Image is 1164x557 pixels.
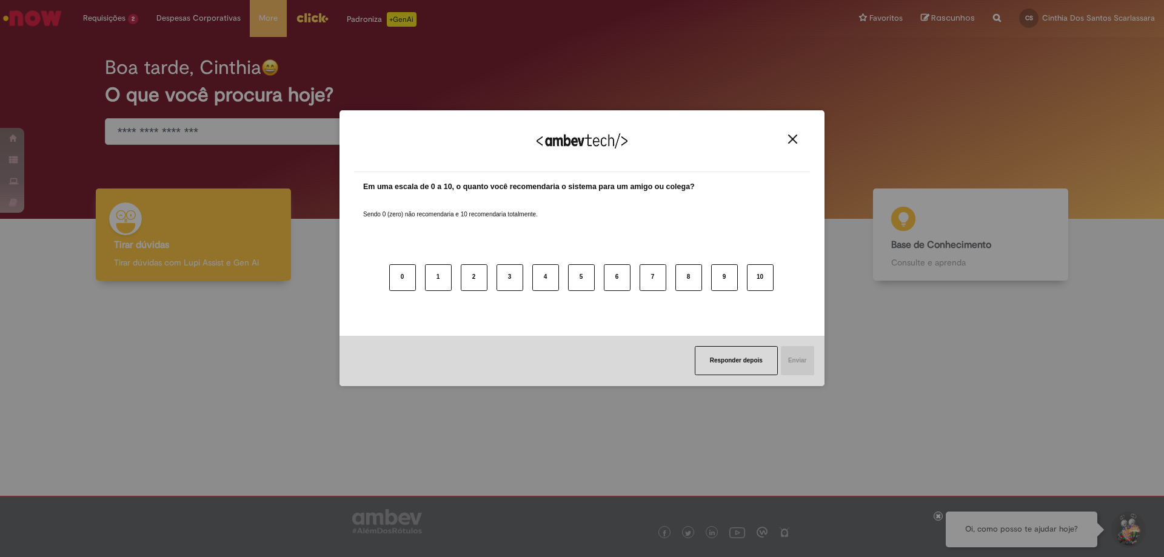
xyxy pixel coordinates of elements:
[568,264,595,291] button: 5
[532,264,559,291] button: 4
[788,135,797,144] img: Close
[711,264,738,291] button: 9
[461,264,487,291] button: 2
[695,346,778,375] button: Responder depois
[425,264,452,291] button: 1
[389,264,416,291] button: 0
[363,181,695,193] label: Em uma escala de 0 a 10, o quanto você recomendaria o sistema para um amigo ou colega?
[497,264,523,291] button: 3
[604,264,630,291] button: 6
[363,196,538,219] label: Sendo 0 (zero) não recomendaria e 10 recomendaria totalmente.
[784,134,801,144] button: Close
[747,264,774,291] button: 10
[675,264,702,291] button: 8
[640,264,666,291] button: 7
[537,133,627,148] img: Logo Ambevtech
